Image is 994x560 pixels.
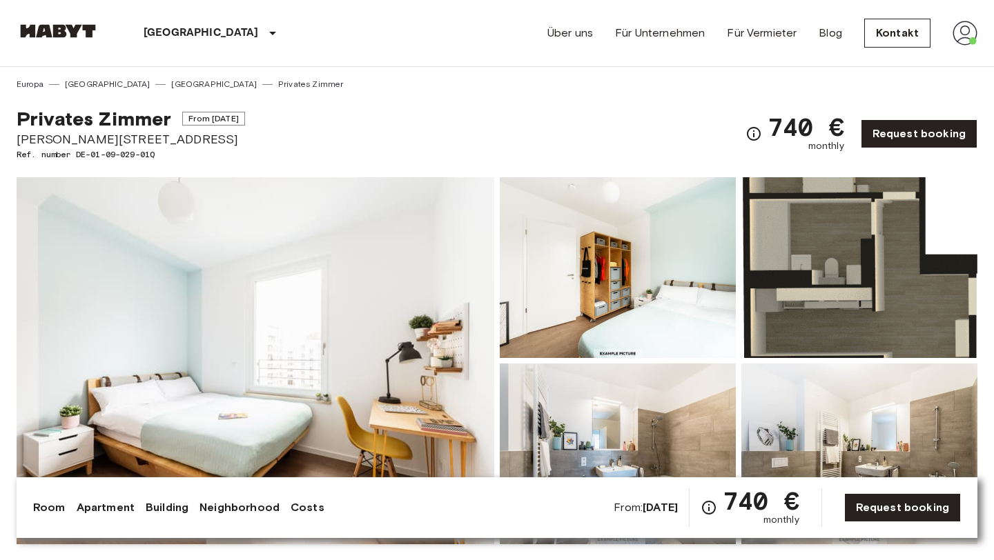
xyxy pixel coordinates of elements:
[144,25,259,41] p: [GEOGRAPHIC_DATA]
[500,363,736,544] img: Picture of unit DE-01-09-029-01Q
[199,499,280,516] a: Neighborhood
[844,493,961,522] a: Request booking
[65,78,150,90] a: [GEOGRAPHIC_DATA]
[745,126,762,142] svg: Check cost overview for full price breakdown. Please note that discounts apply to new joiners onl...
[701,499,717,516] svg: Check cost overview for full price breakdown. Please note that discounts apply to new joiners onl...
[768,114,844,139] span: 740 €
[763,513,799,527] span: monthly
[17,148,245,161] span: Ref. number DE-01-09-029-01Q
[643,501,678,514] b: [DATE]
[500,177,736,358] img: Picture of unit DE-01-09-029-01Q
[615,25,705,41] a: Für Unternehmen
[146,499,188,516] a: Building
[741,363,977,544] img: Picture of unit DE-01-09-029-01Q
[33,499,66,516] a: Room
[171,78,257,90] a: [GEOGRAPHIC_DATA]
[291,499,324,516] a: Costs
[614,500,678,515] span: From:
[77,499,135,516] a: Apartment
[808,139,844,153] span: monthly
[861,119,977,148] a: Request booking
[741,177,977,358] img: Picture of unit DE-01-09-029-01Q
[727,25,797,41] a: Für Vermieter
[953,21,977,46] img: avatar
[723,488,799,513] span: 740 €
[17,24,99,38] img: Habyt
[182,112,245,126] span: From [DATE]
[819,25,842,41] a: Blog
[278,78,343,90] a: Privates Zimmer
[547,25,593,41] a: Über uns
[864,19,930,48] a: Kontakt
[17,78,43,90] a: Europa
[17,107,171,130] span: Privates Zimmer
[17,177,494,544] img: Marketing picture of unit DE-01-09-029-01Q
[17,130,245,148] span: [PERSON_NAME][STREET_ADDRESS]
